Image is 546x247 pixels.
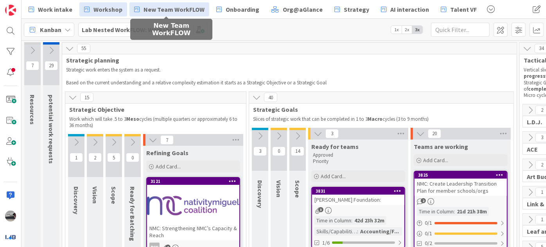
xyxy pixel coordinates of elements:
[312,188,404,195] div: 3831
[69,116,242,129] p: Work which will take .5 to 3 cycles (multiple quarters or approximately 6 to 36 months)
[88,153,102,162] span: 2
[283,5,323,14] span: Org@aGlance
[423,157,448,164] span: Add Card...
[212,2,264,16] a: Onboarding
[266,2,327,16] a: Org@aGlance
[368,116,383,122] strong: Macro
[256,180,264,208] span: Discovery
[5,211,16,222] img: jB
[352,216,386,225] div: 42d 23h 32m
[5,5,16,16] img: Visit kanbanzone.com
[436,2,481,16] a: Talent VF
[126,116,139,122] strong: Meso
[450,5,477,14] span: Talent VF
[321,173,346,180] span: Add Card...
[412,26,423,34] span: 3x
[417,207,454,216] div: Time in Column
[147,223,239,240] div: NMC: Strengthening NMC’s Capacity & Reach
[253,106,504,113] span: Strategic Goals
[351,216,352,225] span: :
[415,172,507,196] div: 3825NMC: Create Leadership Transition Plan for member schools/orgs
[146,149,189,157] span: Refining Goals
[402,26,412,34] span: 2x
[147,178,239,240] div: 3121NMC: Strengthening NMC’s Capacity & Reach
[79,2,127,16] a: Workshop
[126,153,139,162] span: 0
[129,2,209,16] a: New Team WorkFLOW
[226,5,259,14] span: Onboarding
[311,143,359,150] span: Ready for teams
[421,198,426,203] span: 2
[77,44,90,53] span: 55
[26,61,39,70] span: 7
[5,231,16,242] img: avatar
[415,179,507,196] div: NMC: Create Leadership Transition Plan for member schools/orgs
[318,207,323,212] span: 3
[38,5,72,14] span: Work intake
[29,95,36,125] span: Resources
[330,2,374,16] a: Strategy
[425,229,432,238] span: 0 / 1
[313,158,404,165] p: Priority
[66,67,513,73] p: Strategic work enters the system as a request.
[425,219,432,227] span: 0 / 1
[24,2,77,16] a: Work intake
[312,195,404,205] div: [PERSON_NAME] Foundation:
[253,116,510,122] p: Slices of strategic work that can be completed in 1 to 3 cycles (3 to 9 months)
[313,152,404,158] p: Approved
[80,93,93,102] span: 15
[316,188,404,194] div: 3831
[40,25,61,34] span: Kanban
[107,153,120,162] span: 5
[344,5,369,14] span: Strategy
[66,56,507,64] span: Strategic planning
[312,188,404,205] div: 3831[PERSON_NAME] Foundation:
[110,186,118,204] span: Scope
[151,179,239,184] div: 3121
[93,5,122,14] span: Workshop
[418,172,507,178] div: 3825
[325,129,339,138] span: 3
[415,218,507,228] div: 0/1
[160,135,174,145] span: 7
[322,239,330,247] span: 1/6
[358,227,401,236] div: Accounting/F...
[275,180,283,197] span: Vision
[45,61,58,70] span: 29
[294,180,302,198] span: Scope
[415,172,507,179] div: 3825
[314,216,351,225] div: Time in Column
[291,147,304,156] span: 14
[70,153,83,162] span: 1
[415,229,507,238] div: 0/1
[390,5,429,14] span: AI interaction
[72,186,80,214] span: Discovery
[414,143,468,150] span: Teams are working
[129,186,136,241] span: Ready for Batching
[376,2,434,16] a: AI interaction
[264,93,277,102] span: 40
[82,26,177,34] b: Lab Nested WorkFLOW: Workshop
[428,129,441,138] span: 20
[91,186,99,204] span: Vision
[391,26,402,34] span: 1x
[156,163,181,170] span: Add Card...
[357,227,358,236] span: :
[69,106,236,113] span: Strategic Objective
[272,147,286,156] span: 0
[47,95,55,164] span: potential work requests
[133,22,209,37] h5: New Team WorkFLOW
[455,207,489,216] div: 21d 21h 38m
[314,227,357,236] div: Skills/Capabilities
[144,5,205,14] span: New Team WorkFLOW
[431,23,490,37] input: Quick Filter...
[454,207,455,216] span: :
[66,80,513,86] p: Based on the current understanding and a relative complexity estimation it starts as a Strategic ...
[253,147,267,156] span: 3
[147,178,239,185] div: 3121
